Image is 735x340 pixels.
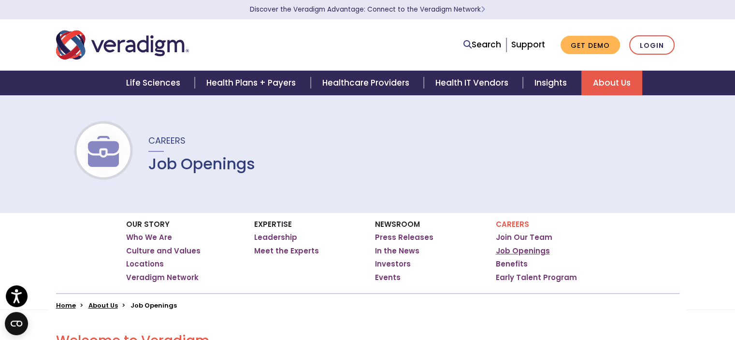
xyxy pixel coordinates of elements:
a: Investors [375,259,411,269]
a: Search [463,38,501,51]
a: Get Demo [561,36,620,55]
a: In the News [375,246,419,256]
a: Locations [126,259,164,269]
a: Health IT Vendors [424,71,523,95]
h1: Job Openings [148,155,255,173]
button: Open CMP widget [5,312,28,335]
span: Learn More [481,5,485,14]
a: Leadership [254,233,297,242]
a: Events [375,273,401,282]
a: Join Our Team [496,233,552,242]
a: Health Plans + Payers [195,71,310,95]
a: About Us [88,301,118,310]
a: Culture and Values [126,246,201,256]
a: Who We Are [126,233,172,242]
a: Job Openings [496,246,550,256]
a: Discover the Veradigm Advantage: Connect to the Veradigm NetworkLearn More [250,5,485,14]
span: Careers [148,134,186,147]
a: Support [511,39,545,50]
a: Life Sciences [115,71,195,95]
a: Early Talent Program [496,273,577,282]
a: Benefits [496,259,528,269]
a: About Us [581,71,642,95]
a: Home [56,301,76,310]
a: Login [629,35,675,55]
a: Meet the Experts [254,246,319,256]
a: Press Releases [375,233,433,242]
a: Veradigm Network [126,273,199,282]
a: Healthcare Providers [311,71,424,95]
a: Insights [523,71,581,95]
img: Veradigm logo [56,29,189,61]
